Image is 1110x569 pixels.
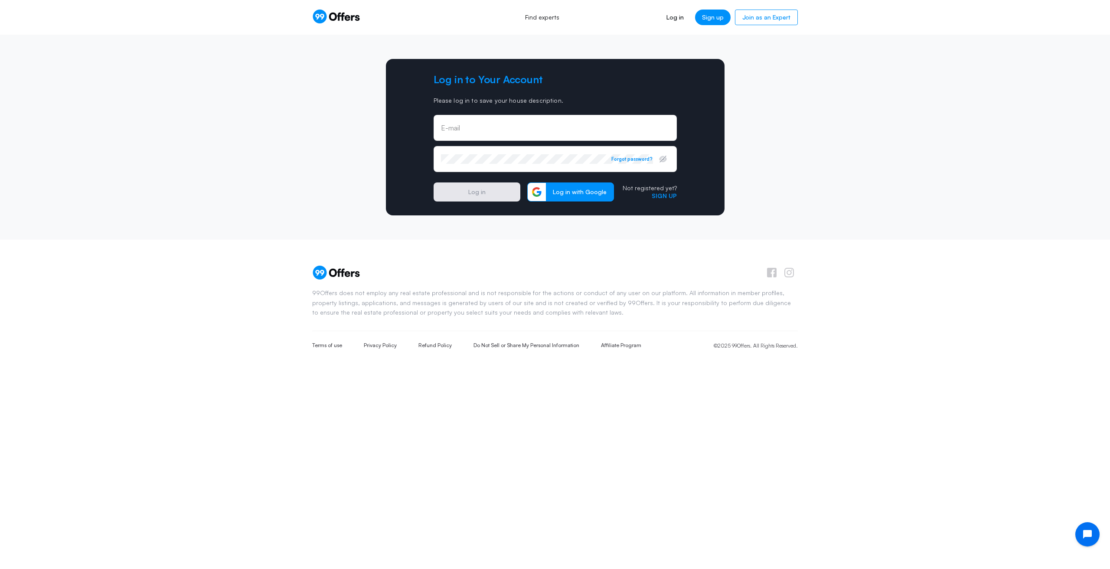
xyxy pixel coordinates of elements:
a: Privacy Policy [364,342,397,349]
a: Sign up [695,10,731,25]
p: ©2025 99Offers. All Rights Reserved. [714,341,798,350]
a: Log in [659,10,690,25]
a: Find experts [516,8,569,27]
a: Do Not Sell or Share My Personal Information [473,342,579,349]
h2: Log in to Your Account [434,73,677,86]
button: Log in with Google [527,182,614,202]
span: Log in with Google [546,188,614,196]
a: Affiliate Program [601,342,641,349]
button: Log in [434,182,520,202]
p: Please log in to save your house description. [434,97,677,104]
a: Terms of use [312,342,342,349]
a: Refund Policy [418,342,452,349]
a: Join as an Expert [735,10,798,25]
a: Sign up [652,192,677,199]
button: Forgot password? [611,156,653,162]
p: 99Offers does not employ any real estate professional and is not responsible for the actions or c... [312,288,798,317]
p: Not registered yet? [623,184,677,192]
